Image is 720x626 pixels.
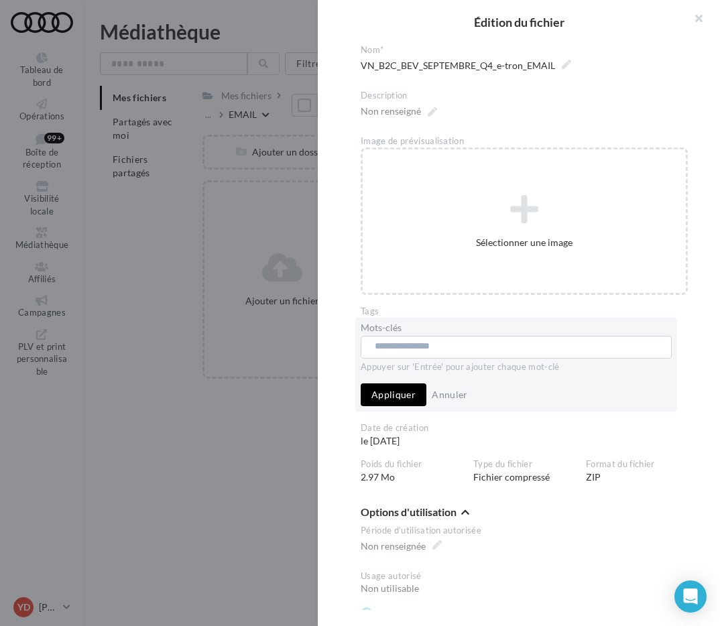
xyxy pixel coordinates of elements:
div: Non utilisable [361,582,688,595]
div: Sélectionner une image [363,236,686,249]
a: Pourquoi certains canaux ou supports n’apparaissent pas [361,606,631,622]
div: Période d’utilisation autorisée [361,525,688,537]
div: le [DATE] [361,422,473,448]
div: Usage autorisé [361,570,688,582]
button: Appliquer [361,383,426,406]
label: Mots-clés [361,323,402,332]
div: ZIP [586,458,699,484]
div: Poids du fichier [361,458,463,471]
span: VN_B2C_BEV_SEPTEMBRE_Q4_e-tron_EMAIL [361,56,571,75]
div: Tags [361,306,688,318]
span: Non renseignée [361,537,442,556]
span: Options d'utilisation [361,507,457,517]
div: Type du fichier [473,458,575,471]
h2: Édition du fichier [339,16,699,28]
span: Non renseigné [361,102,437,121]
div: Fichier compressé [473,458,586,484]
div: Format du fichier [586,458,688,471]
div: Date de création [361,422,463,434]
button: Options d'utilisation [361,505,469,521]
div: Image de prévisualisation [361,135,688,147]
div: 2.97 Mo [361,458,473,484]
div: Appuyer sur 'Entrée' pour ajouter chaque mot-clé [361,361,672,373]
div: Description [361,90,688,102]
button: Annuler [426,387,473,403]
div: Open Intercom Messenger [674,580,707,613]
